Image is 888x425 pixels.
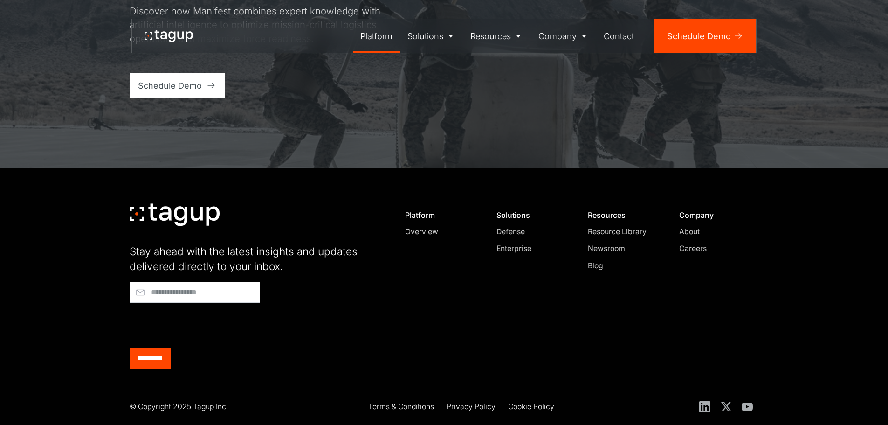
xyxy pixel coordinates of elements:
[360,30,392,42] div: Platform
[447,401,496,414] a: Privacy Policy
[130,244,381,273] div: Stay ahead with the latest insights and updates delivered directly to your inbox.
[508,401,554,412] div: Cookie Policy
[588,210,659,220] div: Resources
[679,210,750,220] div: Company
[654,19,756,53] a: Schedule Demo
[130,282,381,369] form: Footer - Early Access
[405,210,476,220] div: Platform
[400,19,463,53] a: Solutions
[463,19,531,53] a: Resources
[667,30,731,42] div: Schedule Demo
[588,260,659,272] a: Blog
[130,73,225,98] a: Schedule Demo
[531,19,597,53] a: Company
[353,19,400,53] a: Platform
[604,30,634,42] div: Contact
[130,401,228,412] div: © Copyright 2025 Tagup Inc.
[588,243,659,254] a: Newsroom
[496,210,568,220] div: Solutions
[407,30,443,42] div: Solutions
[538,30,577,42] div: Company
[138,79,202,92] div: Schedule Demo
[597,19,642,53] a: Contact
[368,401,434,412] div: Terms & Conditions
[679,243,750,254] a: Careers
[447,401,496,412] div: Privacy Policy
[496,226,568,237] a: Defense
[679,226,750,237] a: About
[508,401,554,414] a: Cookie Policy
[496,243,568,254] a: Enterprise
[470,30,511,42] div: Resources
[588,226,659,237] a: Resource Library
[130,307,271,343] iframe: reCAPTCHA
[405,226,476,237] a: Overview
[368,401,434,414] a: Terms & Conditions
